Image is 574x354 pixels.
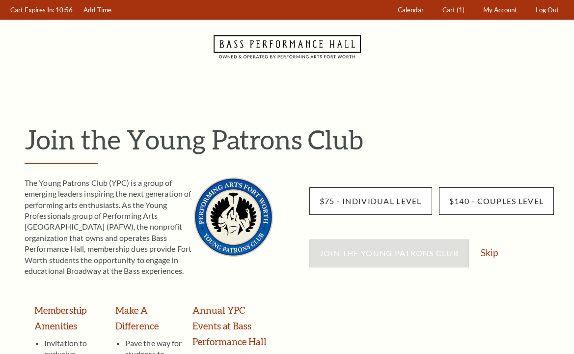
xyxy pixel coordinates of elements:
span: Join the Young Patrons Club [320,248,459,258]
input: $75 - Individual Level [309,187,432,215]
span: 10:56 [55,6,73,14]
input: $140 - Couples Level [439,187,554,215]
span: Cart Expires In: [10,6,54,14]
p: The Young Patrons Club (YPC) is a group of emerging leaders inspiring the next generation of perf... [25,177,273,277]
span: My Account [483,6,517,14]
h3: Membership Amenities [34,302,106,334]
span: Calendar [398,6,424,14]
a: Add Time [79,0,116,20]
span: (1) [457,6,465,14]
span: Cart [442,6,455,14]
a: Calendar [393,0,429,20]
h3: Make A Difference [115,302,183,334]
a: Cart (1) [438,0,469,20]
a: Log Out [531,0,564,20]
button: Join the Young Patrons Club [309,239,469,267]
h1: Join the Young Patrons Club [25,123,564,155]
a: My Account [479,0,522,20]
a: Skip [481,248,498,257]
